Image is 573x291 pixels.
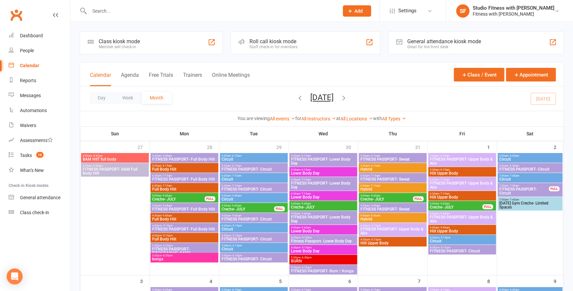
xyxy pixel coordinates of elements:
[291,154,356,157] span: 5:30am
[291,266,356,269] span: 5:30pm
[360,207,425,211] span: FITNESS PASSPORT- Sweat
[161,204,172,207] span: - 9:45am
[221,184,286,187] span: 6:30am
[9,43,70,58] a: People
[20,168,44,173] div: What's New
[499,164,561,167] span: 6:00am
[373,116,382,121] strong: with
[300,178,311,181] span: - 7:15am
[499,167,561,171] span: FITNESS PASSPORT- Circuit
[161,184,172,187] span: - 7:15am
[430,202,483,205] span: 9:00am
[360,214,425,217] span: 9:00am
[430,192,495,195] span: 6:30am
[274,206,285,211] div: FULL
[20,138,53,143] div: Assessments
[360,187,425,191] span: Hybrid
[382,116,406,121] a: All Types
[152,154,217,157] span: 5:30am
[150,127,219,141] th: Mon
[499,174,561,177] span: 7:00am
[439,246,450,249] span: - 5:15pm
[291,192,356,195] span: 6:30am
[301,236,312,239] span: - 5:15pm
[152,237,217,241] span: Full Body Hiit
[291,212,356,215] span: 9:00am
[20,195,60,200] div: General attendance
[418,275,427,286] div: 7
[20,78,36,83] div: Reports
[82,154,147,157] span: 8:00am
[415,141,427,152] div: 31
[162,244,173,247] span: - 6:25pm
[231,214,241,217] span: - 9:45am
[291,249,356,253] span: Lower Body Day
[360,167,425,171] span: Hybrid
[121,72,139,86] button: Agenda
[99,38,140,45] div: Class kiosk mode
[430,249,495,253] span: FITNESS PASSPORT- Circuit
[152,254,217,257] span: 5:30pm
[279,275,288,286] div: 5
[20,210,49,215] div: Class check-in
[212,72,250,86] button: Online Meetings
[205,196,215,201] div: FULL
[291,215,356,223] span: FITNESS PASSPORT- Lower Body Day
[80,127,150,141] th: Sun
[82,164,147,167] span: 8:00am
[221,227,286,231] span: Circuit
[221,164,286,167] span: 5:30am
[82,167,147,175] span: FITNESS PASSPORT- 8AM Full Body Hiit
[152,227,217,231] span: FITNESS PASSPORT- Full Body Hiit
[152,207,217,211] span: FITNESS PASSPORT- Full Body Hiit
[301,266,312,269] span: - 6:25pm
[291,229,356,233] span: Lower Body Day
[407,45,481,49] div: Great for the front desk
[221,167,286,171] span: FITNESS PASSPORT- Circuit
[439,212,450,215] span: - 9:45am
[439,154,450,157] span: - 6:15am
[152,247,217,255] span: FITNESS PASSPORT- [GEOGRAPHIC_DATA]
[300,192,311,195] span: - 7:15am
[152,197,205,201] span: Creche- JULY
[92,164,103,167] span: - 8:45am
[9,88,70,103] a: Messages
[142,92,172,104] button: Month
[9,148,70,163] a: Tasks 10
[152,257,217,261] span: konga
[9,118,70,133] a: Waivers
[554,275,563,286] div: 9
[428,127,497,141] th: Fri
[473,5,554,11] div: Studio Fitness with [PERSON_NAME]
[221,207,274,211] span: Creche- JULY
[36,152,44,158] span: 10
[152,194,205,197] span: 9:00am
[554,141,563,152] div: 2
[219,127,289,141] th: Tue
[291,269,356,273] span: FITNESS PASSPORT- Burn / Konga
[270,116,295,121] a: All events
[20,108,47,113] div: Automations
[360,157,425,161] span: FITNESS PASSPORT- Sweat
[221,237,286,241] span: FITNESS PASSPORT- Circuit
[9,58,70,73] a: Calendar
[509,184,519,187] span: - 7:45am
[300,154,311,157] span: - 6:15am
[509,154,519,157] span: - 6:45am
[430,195,495,199] span: Hiit Upper Body
[300,212,311,215] span: - 9:45am
[289,127,358,141] th: Wed
[221,214,286,217] span: 9:00am
[9,190,70,205] a: General attendance kiosk mode
[506,68,556,81] button: Appointment
[360,224,425,227] span: 4:30pm
[499,154,561,157] span: 6:00am
[473,11,554,17] div: Fitness with [PERSON_NAME]
[300,168,311,171] span: - 6:15am
[291,256,356,259] span: 5:30pm
[487,141,497,152] div: 1
[221,247,286,251] span: Circuit
[276,141,288,152] div: 29
[509,198,519,201] span: - 7:45am
[407,38,481,45] div: General attendance kiosk mode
